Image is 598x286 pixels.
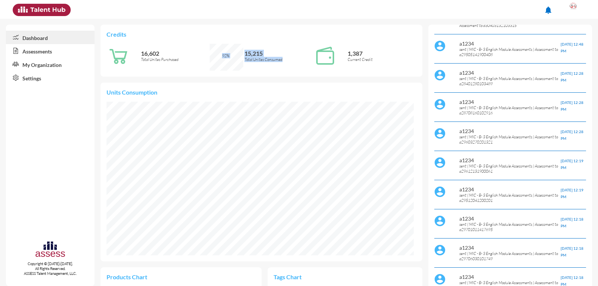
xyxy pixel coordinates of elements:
[348,50,416,57] p: 1,387
[6,31,95,44] a: Dashboard
[35,240,66,260] img: assesscompany-logo.png
[561,188,583,199] span: [DATE] 12:19 PM
[434,157,446,168] img: default%20profile%20image.svg
[6,58,95,71] a: My Organization
[459,186,561,193] p: a1234
[6,261,95,276] p: Copyright © [DATE]-[DATE]. All Rights Reserved. ASSESS Talent Management, LLC.
[459,134,561,145] p: sent ( MIC - B- 3 English Module Assessments ) Assessment to a29603270201321
[434,245,446,256] img: default%20profile%20image.svg
[222,53,229,58] span: 92%
[459,70,561,76] p: a1234
[561,159,583,170] span: [DATE] 12:19 PM
[459,274,561,280] p: a1234
[348,57,416,62] p: Current Credit
[434,186,446,197] img: default%20profile%20image.svg
[459,163,561,174] p: sent ( MIC - B- 3 English Module Assessments ) Assessment to a29612131900061
[6,71,95,84] a: Settings
[434,274,446,285] img: default%20profile%20image.svg
[561,42,583,53] span: [DATE] 12:48 PM
[434,99,446,110] img: default%20profile%20image.svg
[459,99,561,105] p: a1234
[459,215,561,222] p: a1234
[434,70,446,81] img: default%20profile%20image.svg
[459,245,561,251] p: a1234
[544,6,553,15] mat-icon: notifications
[107,89,416,96] p: Units Consumption
[561,71,583,82] span: [DATE] 12:28 PM
[274,273,345,280] p: Tags Chart
[459,47,561,57] p: sent ( MIC - B- 3 English Module Assessments ) Assessment to a29505141900408
[561,129,583,141] span: [DATE] 12:28 PM
[434,128,446,139] img: default%20profile%20image.svg
[244,57,313,62] p: Total Unites Consumed
[6,44,95,58] a: Assessments
[561,100,583,111] span: [DATE] 12:28 PM
[434,215,446,227] img: default%20profile%20image.svg
[459,105,561,116] p: sent ( MIC - B- 3 English Module Assessments ) Assessment to a28708160102916
[561,246,583,257] span: [DATE] 12:18 PM
[434,40,446,52] img: default%20profile%20image.svg
[459,40,561,47] p: a1234
[141,57,210,62] p: Total Unites Purchased
[459,193,561,203] p: sent ( MIC - B- 3 English Module Assessments ) Assessment to a29512041200201
[459,128,561,134] p: a1234
[107,31,416,38] p: Credits
[459,222,561,232] p: sent ( MIC - B- 3 English Module Assessments ) Assessment to a29701011417695
[244,50,313,57] p: 15,215
[459,251,561,261] p: sent ( MIC - B- 3 English Module Assessments ) Assessment to a29706030101749
[561,217,583,228] span: [DATE] 12:18 PM
[459,157,561,163] p: a1234
[107,273,181,280] p: Products Chart
[459,76,561,86] p: sent ( MIC - B- 3 English Module Assessments ) Assessment to a28401280103489
[141,50,210,57] p: 16,602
